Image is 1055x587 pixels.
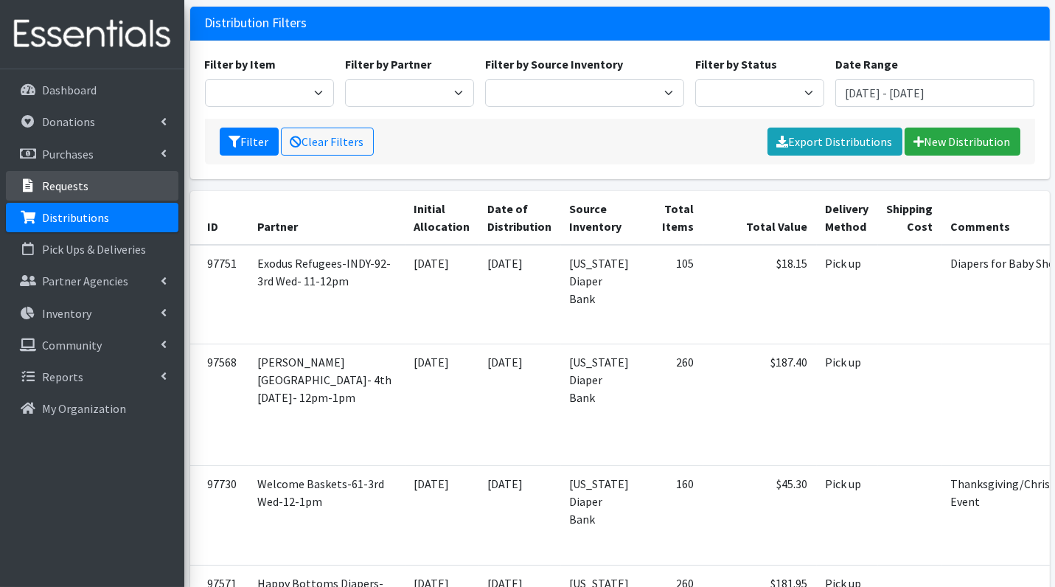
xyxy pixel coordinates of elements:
td: 97730 [190,466,249,565]
a: Export Distributions [767,128,902,156]
label: Filter by Item [205,55,276,73]
td: 105 [638,245,703,344]
td: 160 [638,466,703,565]
p: Reports [42,369,83,384]
p: Partner Agencies [42,274,128,288]
p: Pick Ups & Deliveries [42,242,146,257]
th: Total Value [703,191,817,245]
p: Requests [42,178,88,193]
h3: Distribution Filters [205,15,307,31]
td: Exodus Refugees-INDY-92-3rd Wed- 11-12pm [249,245,405,344]
td: Pick up [817,466,878,565]
td: 97751 [190,245,249,344]
td: [DATE] [405,245,479,344]
td: $45.30 [703,466,817,565]
td: [US_STATE] Diaper Bank [561,245,638,344]
a: Donations [6,107,178,136]
th: ID [190,191,249,245]
td: [DATE] [479,466,561,565]
td: Welcome Baskets-61-3rd Wed-12-1pm [249,466,405,565]
th: Total Items [638,191,703,245]
a: Clear Filters [281,128,374,156]
label: Date Range [835,55,898,73]
p: Community [42,338,102,352]
p: Inventory [42,306,91,321]
td: [DATE] [479,344,561,465]
label: Filter by Partner [345,55,431,73]
a: Distributions [6,203,178,232]
td: $187.40 [703,344,817,465]
td: [DATE] [479,245,561,344]
td: Pick up [817,344,878,465]
a: Dashboard [6,75,178,105]
th: Initial Allocation [405,191,479,245]
img: HumanEssentials [6,10,178,59]
td: [DATE] [405,344,479,465]
a: Reports [6,362,178,392]
td: [PERSON_NAME][GEOGRAPHIC_DATA]- 4th [DATE]- 12pm-1pm [249,344,405,465]
a: Partner Agencies [6,266,178,296]
a: Community [6,330,178,360]
a: Pick Ups & Deliveries [6,235,178,264]
th: Delivery Method [817,191,878,245]
label: Filter by Status [695,55,777,73]
td: [US_STATE] Diaper Bank [561,344,638,465]
input: January 1, 2011 - December 31, 2011 [835,79,1034,107]
a: New Distribution [905,128,1020,156]
p: My Organization [42,401,126,416]
td: 260 [638,344,703,465]
a: Purchases [6,139,178,169]
td: [US_STATE] Diaper Bank [561,466,638,565]
a: My Organization [6,394,178,423]
p: Purchases [42,147,94,161]
a: Requests [6,171,178,201]
th: Partner [249,191,405,245]
p: Donations [42,114,95,129]
button: Filter [220,128,279,156]
td: $18.15 [703,245,817,344]
th: Shipping Cost [878,191,942,245]
a: Inventory [6,299,178,328]
label: Filter by Source Inventory [485,55,623,73]
p: Dashboard [42,83,97,97]
td: 97568 [190,344,249,465]
td: [DATE] [405,466,479,565]
td: Pick up [817,245,878,344]
p: Distributions [42,210,109,225]
th: Source Inventory [561,191,638,245]
th: Date of Distribution [479,191,561,245]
